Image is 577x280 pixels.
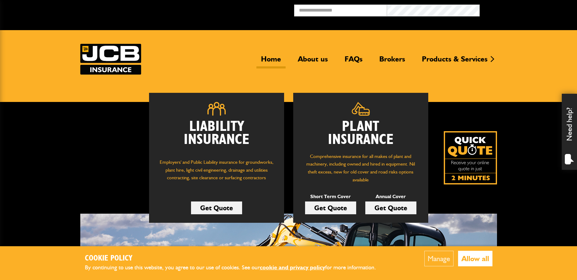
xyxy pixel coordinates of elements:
[444,131,497,184] img: Quick Quote
[444,131,497,184] a: Get your insurance quote isn just 2-minutes
[375,54,410,68] a: Brokers
[480,5,572,14] button: Broker Login
[80,44,141,75] a: JCB Insurance Services
[80,44,141,75] img: JCB Insurance Services logo
[417,54,492,68] a: Products & Services
[302,152,419,184] p: Comprehensive insurance for all makes of plant and machinery, including owned and hired in equipm...
[85,254,386,263] h2: Cookie Policy
[260,264,325,271] a: cookie and privacy policy
[562,94,577,170] div: Need help?
[293,54,332,68] a: About us
[191,201,242,214] a: Get Quote
[256,54,286,68] a: Home
[305,193,356,201] p: Short Term Cover
[340,54,367,68] a: FAQs
[458,251,492,266] button: Allow all
[158,120,275,152] h2: Liability Insurance
[305,201,356,214] a: Get Quote
[424,251,454,266] button: Manage
[365,193,416,201] p: Annual Cover
[158,158,275,187] p: Employers' and Public Liability insurance for groundworks, plant hire, light civil engineering, d...
[302,120,419,146] h2: Plant Insurance
[85,263,386,272] p: By continuing to use this website, you agree to our use of cookies. See our for more information.
[365,201,416,214] a: Get Quote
